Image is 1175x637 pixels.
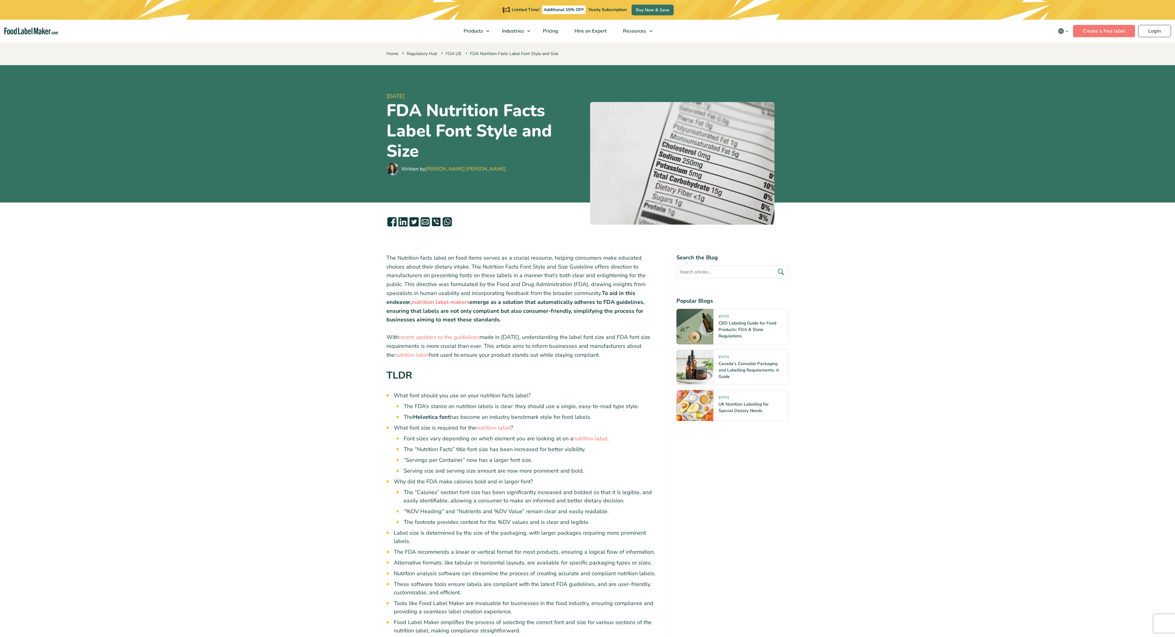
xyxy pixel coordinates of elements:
a: recent updates to the guidelines [399,333,480,341]
a: UK Nutrition Labelling for Special Dietary Needs [719,401,769,414]
li: Tools like Food Label Maker are invaluable for businesses in the food industry, ensuring complian... [394,599,657,616]
li: The has become an industry benchmark style for food labels. [404,413,657,421]
span: Industries [500,28,525,34]
h4: Search the Blog [676,254,789,262]
strong: emerge as a solution that automatically adheres to FDA guidelines, ensuring that labels are not o... [386,298,644,324]
li: Why did the FDA make calories bold and in larger font? [394,478,657,526]
li: Font sizes vary depending on which element you are looking at on a . [404,434,657,443]
strong: Helvetica font [413,413,450,421]
li: The FDA’s stance on nutrition labels is clear: they should use a single, easy-to-read type style. [404,402,657,411]
li: The footnote provides context for the %DV values and is clear and legible. [404,518,657,526]
a: nutrition label [394,351,429,359]
a: Pricing [535,20,565,42]
li: The “Nutrition Facts” title font size has been increased for better visibility. [404,445,657,454]
span: [DATE] [719,314,729,321]
h4: Popular Blogs [676,297,789,305]
span: Limited Time! [512,7,539,13]
a: [PERSON_NAME] [PERSON_NAME] [425,166,506,172]
p: The Nutrition facts label on food items serves as a crucial resource, helping consumers make educ... [386,254,657,324]
a: Home [386,51,398,57]
a: Resources [615,20,656,42]
span: [DATE] [719,395,729,402]
li: Alternative formats, like tabular or horizontal layouts, are available for specific packaging typ... [394,559,657,567]
a: Canada’s Cannabis Packaging and Labelling Requirements: A Guide [719,361,779,379]
a: Industries [494,20,533,42]
h1: FDA Nutrition Facts Label Font Style and Size [386,100,585,161]
a: Hire an Expert [566,20,613,42]
img: Maria Abi Hanna - Food Label Maker [386,163,399,175]
span: Resources [621,28,647,34]
a: nutrition label makers [412,298,469,306]
strong: To aid in this endeavor, [386,289,635,306]
span: Additional 15% OFF [542,6,586,14]
span: Products [462,28,484,34]
li: The FDA recommends a linear or vertical format for most products, ensuring a logical flow of info... [394,548,657,556]
li: These software tools ensure labels are compliant with the latest FDA guidelines, and are user-fri... [394,580,657,597]
a: Products [456,20,492,42]
a: Login [1138,25,1171,37]
a: CBD Labeling Guide for Food Products: FDA & State Regulations [719,320,776,339]
li: Serving size and serving size amount are now more prominent and bold. [404,467,657,475]
a: Buy Now & Save [632,5,674,15]
span: Yearly Subscription [588,7,627,13]
div: Written by [401,165,506,173]
li: Food Label Maker simplifies the process of selecting the correct font and size for various sectio... [394,618,657,635]
a: nutrition label [476,424,511,431]
span: FDA Nutrition Facts Label Font Style and Size [464,51,558,57]
span: [DATE] [386,92,585,100]
li: What font size is required for the ? [394,424,657,475]
input: Search articles... [676,265,789,278]
span: [DATE] [719,355,729,362]
li: Nutrition analysis software can streamline the process of creating accurate and compliant nutriti... [394,569,657,578]
a: Regulatory Hub [407,51,437,57]
li: What font should you use on your nutrition facts label? [394,391,657,421]
a: FDA US [446,51,461,57]
p: With made in [DATE], understanding the label font size and FDA font size requirements is more cru... [386,333,657,359]
a: nutrition label [573,435,608,442]
li: Label size is determined by the size of the packaging, with larger packages requiring more promin... [394,529,657,545]
strong: TLDR [386,369,412,382]
a: Create a free label [1073,25,1135,37]
li: “%DV Heading” and “Nutrients and %DV Value” remain clear and easily readable. [404,507,657,516]
li: The “Calories” section font size has been significantly increased and bolded so that it is legibl... [404,488,657,505]
span: Pricing [541,28,559,34]
li: “Servings per Container” now has a larger font size. [404,456,657,464]
span: Hire an Expert [573,28,607,34]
